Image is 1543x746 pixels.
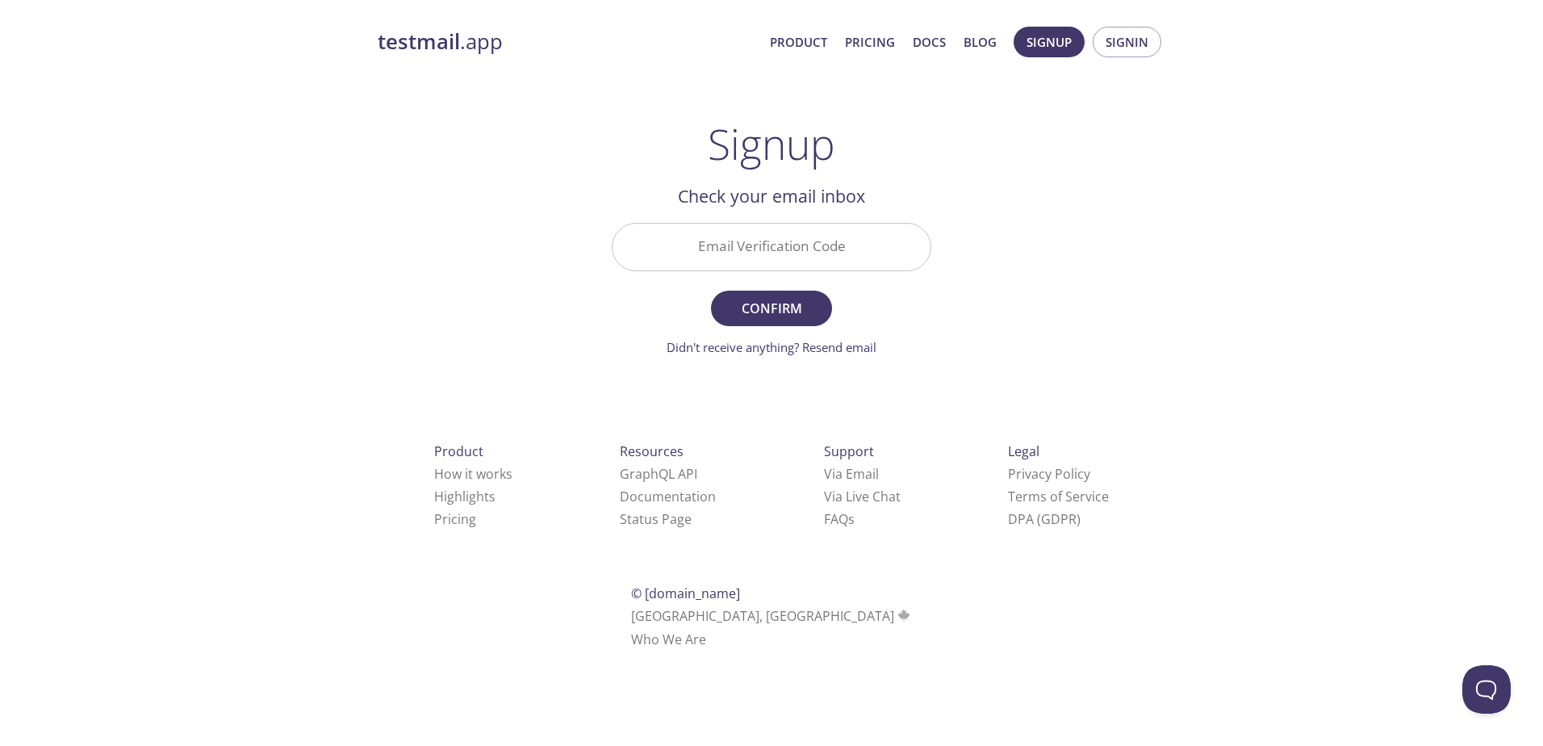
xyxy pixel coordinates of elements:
[1462,665,1511,714] iframe: Help Scout Beacon - Open
[1008,442,1039,460] span: Legal
[434,488,496,505] a: Highlights
[434,465,512,483] a: How it works
[378,27,460,56] strong: testmail
[824,488,901,505] a: Via Live Chat
[770,31,827,52] a: Product
[631,607,913,625] span: [GEOGRAPHIC_DATA], [GEOGRAPHIC_DATA]
[964,31,997,52] a: Blog
[708,119,835,168] h1: Signup
[667,339,876,355] a: Didn't receive anything? Resend email
[913,31,946,52] a: Docs
[620,442,684,460] span: Resources
[1008,510,1081,528] a: DPA (GDPR)
[1093,27,1161,57] button: Signin
[1008,488,1109,505] a: Terms of Service
[845,31,895,52] a: Pricing
[729,297,814,320] span: Confirm
[848,510,855,528] span: s
[631,631,706,648] a: Who We Are
[824,510,855,528] a: FAQ
[620,465,697,483] a: GraphQL API
[1008,465,1090,483] a: Privacy Policy
[378,28,757,56] a: testmail.app
[711,291,832,326] button: Confirm
[620,510,692,528] a: Status Page
[434,510,476,528] a: Pricing
[1106,31,1148,52] span: Signin
[824,442,874,460] span: Support
[1014,27,1085,57] button: Signup
[824,465,879,483] a: Via Email
[434,442,483,460] span: Product
[620,488,716,505] a: Documentation
[1027,31,1072,52] span: Signup
[612,182,931,210] h2: Check your email inbox
[631,585,740,602] span: © [DOMAIN_NAME]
